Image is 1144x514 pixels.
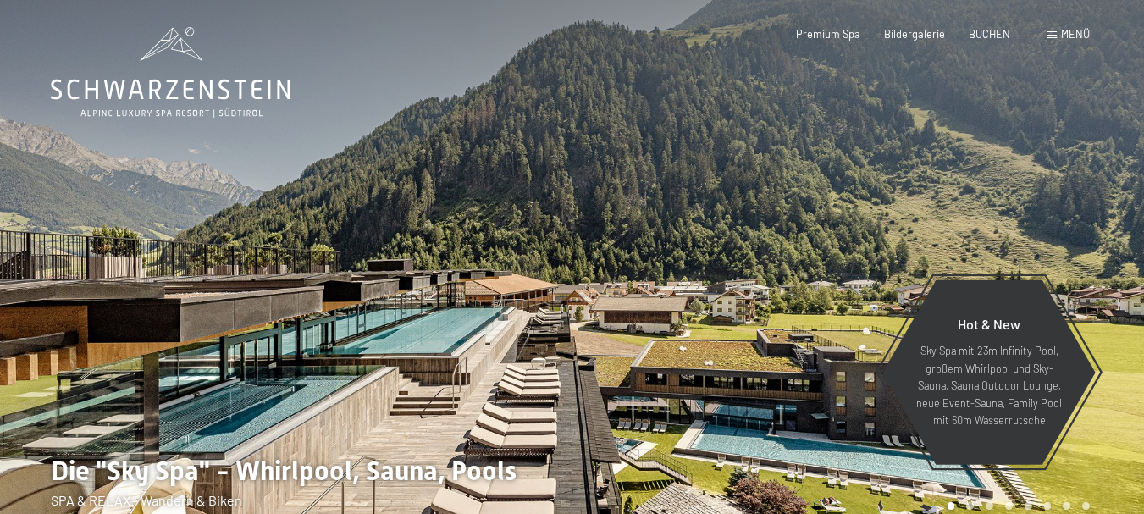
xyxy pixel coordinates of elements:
[958,316,1020,332] span: Hot & New
[1082,502,1090,510] div: Carousel Page 8
[796,27,860,41] a: Premium Spa
[948,502,955,510] div: Carousel Page 1 (Current Slide)
[884,27,945,41] a: Bildergalerie
[1063,502,1070,510] div: Carousel Page 7
[942,502,1090,510] div: Carousel Pagination
[966,502,974,510] div: Carousel Page 2
[915,342,1063,428] p: Sky Spa mit 23m Infinity Pool, großem Whirlpool und Sky-Sauna, Sauna Outdoor Lounge, neue Event-S...
[969,27,1010,41] a: BUCHEN
[1005,502,1013,510] div: Carousel Page 4
[986,502,993,510] div: Carousel Page 3
[1044,502,1052,510] div: Carousel Page 6
[1061,27,1090,41] span: Menü
[881,279,1097,466] a: Hot & New Sky Spa mit 23m Infinity Pool, großem Whirlpool und Sky-Sauna, Sauna Outdoor Lounge, ne...
[1025,502,1032,510] div: Carousel Page 5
